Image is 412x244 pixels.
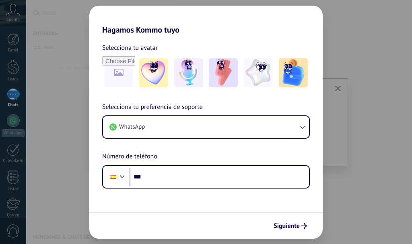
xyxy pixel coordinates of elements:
[102,152,157,162] span: Número de teléfono
[102,102,203,113] span: Selecciona tu preferencia de soporte
[139,58,168,87] img: -1.jpeg
[244,58,273,87] img: -4.jpeg
[119,123,145,131] span: WhatsApp
[103,116,309,138] button: WhatsApp
[274,223,300,229] span: Siguiente
[279,58,308,87] img: -5.jpeg
[102,43,158,53] span: Selecciona tu avatar
[209,58,238,87] img: -3.jpeg
[105,168,121,185] div: Spain: + 34
[89,6,323,35] h2: Hagamos Kommo tuyo
[174,58,203,87] img: -2.jpeg
[270,219,311,233] button: Siguiente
